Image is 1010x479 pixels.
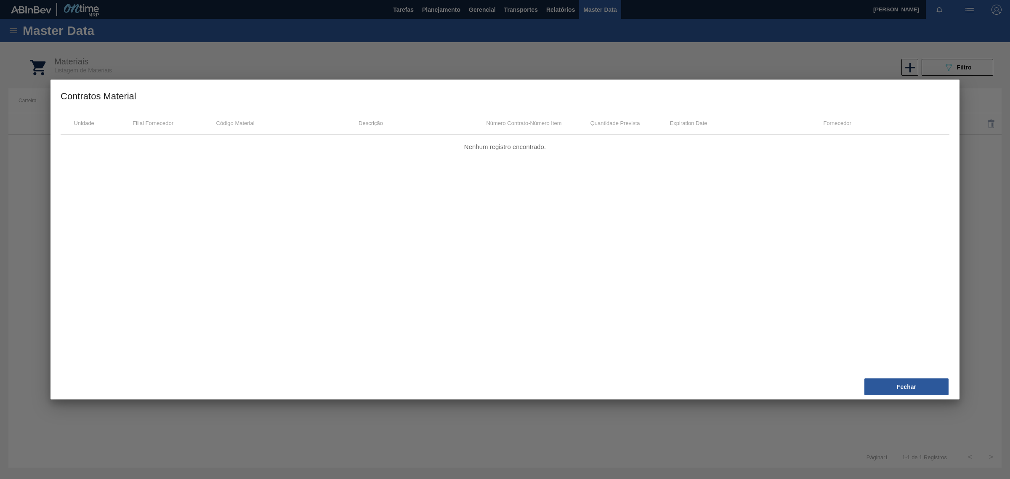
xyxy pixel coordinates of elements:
td: Número Contrato - Número Item [470,112,579,135]
td: Unidade [61,112,107,135]
td: Expiration Date [652,112,725,135]
td: Quantidade Prevista [578,112,651,135]
td: Código Material [199,112,272,135]
button: Fechar [864,378,949,395]
td: Fornecedor [725,112,949,135]
td: Filial Fornecedor [107,112,199,135]
td: Descrição [272,112,469,135]
div: Contratos Material [61,90,136,103]
div: Nenhum registro encontrado. [61,135,949,150]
